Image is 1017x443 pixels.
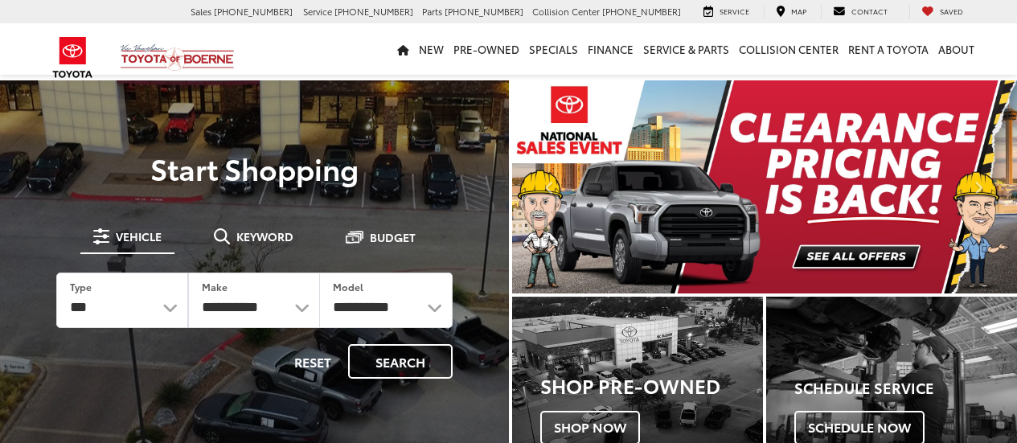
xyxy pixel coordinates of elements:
span: Collision Center [532,5,600,18]
span: Contact [851,6,888,16]
a: Map [764,5,818,19]
a: Collision Center [734,23,843,75]
button: Search [348,344,453,379]
h4: Schedule Service [794,380,1017,396]
button: Reset [281,344,345,379]
span: [PHONE_NUMBER] [334,5,413,18]
span: Budget [370,232,416,243]
a: Service [691,5,761,19]
a: Specials [524,23,583,75]
span: Service [720,6,749,16]
a: Contact [821,5,900,19]
span: Parts [422,5,442,18]
span: Keyword [236,231,293,242]
label: Type [70,280,92,293]
button: Click to view previous picture. [512,113,588,261]
label: Model [333,280,363,293]
a: Pre-Owned [449,23,524,75]
a: Finance [583,23,638,75]
a: About [933,23,979,75]
p: Start Shopping [34,152,475,184]
span: Saved [940,6,963,16]
img: Vic Vaughan Toyota of Boerne [120,43,235,72]
span: Map [791,6,806,16]
a: Service & Parts: Opens in a new tab [638,23,734,75]
a: New [414,23,449,75]
a: Home [392,23,414,75]
span: [PHONE_NUMBER] [214,5,293,18]
a: My Saved Vehicles [909,5,975,19]
h3: Shop Pre-Owned [540,375,763,396]
img: Toyota [43,31,103,84]
span: Vehicle [116,231,162,242]
label: Make [202,280,228,293]
span: [PHONE_NUMBER] [602,5,681,18]
button: Click to view next picture. [941,113,1017,261]
span: Service [303,5,332,18]
span: [PHONE_NUMBER] [445,5,523,18]
a: Rent a Toyota [843,23,933,75]
span: Sales [191,5,211,18]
